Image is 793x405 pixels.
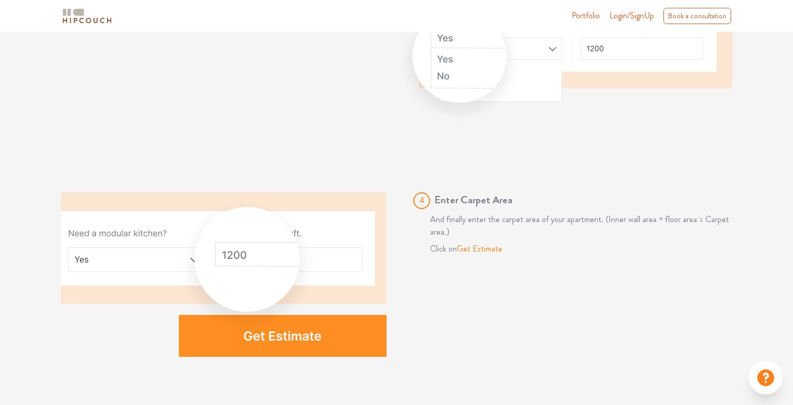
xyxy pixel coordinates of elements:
[572,9,600,22] a: Portfolio
[457,243,502,255] span: Get Estimate
[434,192,512,207] span: Enter Carpet Area
[413,243,732,255] p: Click on
[413,192,430,209] span: 4
[663,8,731,24] div: Book a consultation
[609,9,654,21] span: Login/SignUp
[61,7,113,25] img: logo-horizontal.svg
[61,4,113,28] span: logo-horizontal.svg
[61,192,387,357] img: Enter Carpet Area
[413,213,732,238] p: And finally enter the carpet area of your apartment. (Inner wall area + floor area = Carpet area.)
